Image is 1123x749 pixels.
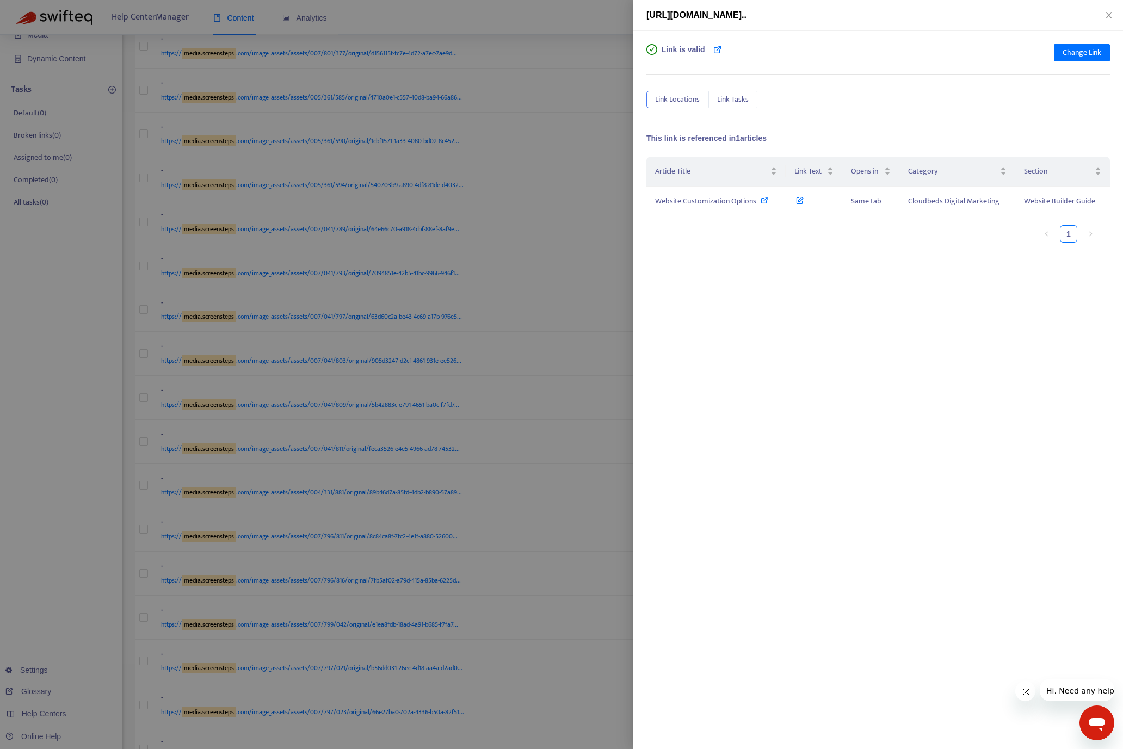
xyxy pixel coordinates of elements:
[786,157,843,187] th: Link Text
[1082,225,1099,243] button: right
[1087,231,1094,237] span: right
[1063,47,1101,59] span: Change Link
[655,165,768,177] span: Article Title
[7,8,78,16] span: Hi. Need any help?
[1024,195,1095,207] span: Website Builder Guide
[1054,44,1110,61] button: Change Link
[842,157,899,187] th: Opens in
[646,10,746,20] span: [URL][DOMAIN_NAME]..
[908,165,998,177] span: Category
[655,195,756,207] span: Website Customization Options
[1105,11,1113,20] span: close
[646,157,786,187] th: Article Title
[708,91,757,108] button: Link Tasks
[1079,705,1114,740] iframe: Button to launch messaging window
[1015,681,1036,702] iframe: Close message
[662,44,705,66] span: Link is valid
[1060,226,1077,242] a: 1
[1038,225,1056,243] li: Previous Page
[908,195,999,207] span: Cloudbeds Digital Marketing
[1082,225,1099,243] li: Next Page
[1024,165,1093,177] span: Section
[1101,10,1116,21] button: Close
[1044,231,1050,237] span: left
[851,165,882,177] span: Opens in
[717,94,749,106] span: Link Tasks
[1038,225,1056,243] button: left
[1040,679,1114,701] iframe: Message from company
[646,134,767,143] span: This link is referenced in 1 articles
[851,195,881,207] span: Same tab
[1060,225,1077,243] li: 1
[646,44,657,55] span: check-circle
[646,91,708,108] button: Link Locations
[899,157,1015,187] th: Category
[1015,157,1110,187] th: Section
[794,165,825,177] span: Link Text
[655,94,700,106] span: Link Locations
